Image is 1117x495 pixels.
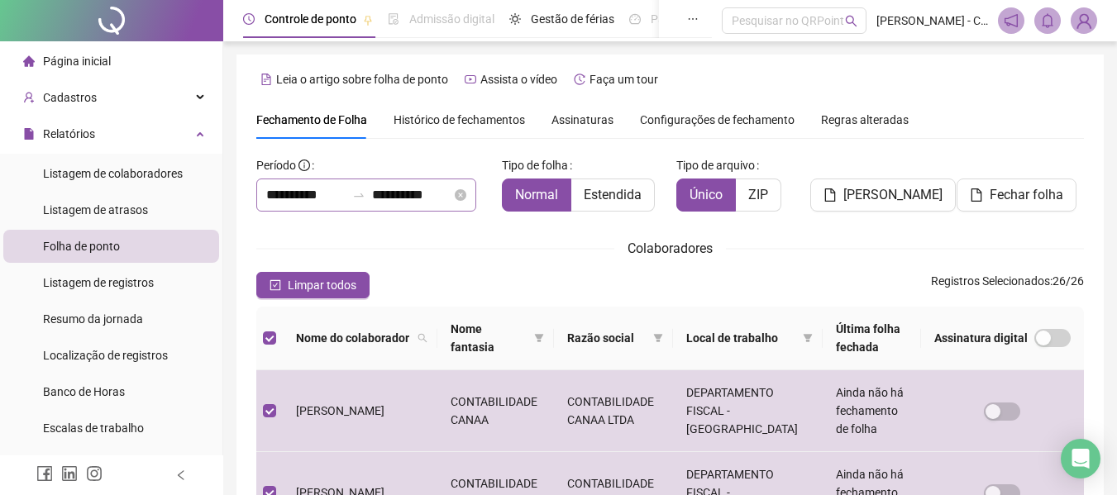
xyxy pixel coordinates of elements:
[502,156,568,174] span: Tipo de folha
[534,333,544,343] span: filter
[451,320,527,356] span: Nome fantasia
[934,329,1028,347] span: Assinatura digital
[748,187,768,202] span: ZIP
[23,55,35,67] span: home
[296,404,384,417] span: [PERSON_NAME]
[363,15,373,25] span: pushpin
[276,73,448,86] span: Leia o artigo sobre folha de ponto
[43,240,120,253] span: Folha de ponto
[298,159,310,171] span: info-circle
[690,187,723,202] span: Único
[288,276,356,294] span: Limpar todos
[567,329,647,347] span: Razão social
[640,114,795,126] span: Configurações de fechamento
[455,189,466,201] span: close-circle
[265,12,356,26] span: Controle de ponto
[931,272,1084,298] span: : 26 / 26
[352,188,365,202] span: to
[243,13,255,25] span: clock-circle
[256,272,370,298] button: Limpar todos
[43,127,95,140] span: Relatórios
[394,113,525,126] span: Histórico de fechamentos
[551,114,613,126] span: Assinaturas
[86,465,103,482] span: instagram
[1072,8,1096,33] img: 92856
[418,333,427,343] span: search
[515,187,558,202] span: Normal
[43,421,144,435] span: Escalas de trabalho
[800,326,816,350] span: filter
[687,13,699,25] span: ellipsis
[43,349,168,362] span: Localização de registros
[388,13,399,25] span: file-done
[43,312,143,326] span: Resumo da jornada
[673,370,823,452] td: DEPARTAMENTO FISCAL - [GEOGRAPHIC_DATA]
[836,386,904,436] span: Ainda não há fechamento de folha
[803,333,813,343] span: filter
[43,276,154,289] span: Listagem de registros
[509,13,521,25] span: sun
[352,188,365,202] span: swap-right
[409,12,494,26] span: Admissão digital
[843,185,943,205] span: [PERSON_NAME]
[414,326,431,350] span: search
[574,74,585,85] span: history
[1040,13,1055,28] span: bell
[43,385,125,398] span: Banco de Horas
[876,12,988,30] span: [PERSON_NAME] - Contabilidade Canaã
[653,333,663,343] span: filter
[43,203,148,217] span: Listagem de atrasos
[43,91,97,104] span: Cadastros
[270,279,281,291] span: check-square
[651,12,715,26] span: Painel do DP
[686,329,796,347] span: Local de trabalho
[531,317,547,359] span: filter
[554,370,673,452] td: CONTABILIDADE CANAA LTDA
[23,92,35,103] span: user-add
[36,465,53,482] span: facebook
[256,113,367,126] span: Fechamento de Folha
[990,185,1063,205] span: Fechar folha
[61,465,78,482] span: linkedin
[629,13,641,25] span: dashboard
[970,188,983,202] span: file
[437,370,554,452] td: CONTABILIDADE CANAA
[823,307,921,370] th: Última folha fechada
[1061,439,1100,478] div: Open Intercom Messenger
[465,74,476,85] span: youtube
[480,73,557,86] span: Assista o vídeo
[43,55,111,68] span: Página inicial
[23,128,35,140] span: file
[584,187,642,202] span: Estendida
[43,167,183,180] span: Listagem de colaboradores
[628,240,713,256] span: Colaboradores
[931,274,1050,288] span: Registros Selecionados
[256,159,296,172] span: Período
[823,188,837,202] span: file
[531,12,614,26] span: Gestão de férias
[260,74,272,85] span: file-text
[296,329,411,347] span: Nome do colaborador
[676,156,755,174] span: Tipo de arquivo
[590,73,658,86] span: Faça um tour
[957,178,1076,212] button: Fechar folha
[175,469,187,481] span: left
[810,178,956,212] button: [PERSON_NAME]
[845,15,857,27] span: search
[650,326,666,350] span: filter
[821,114,909,126] span: Regras alteradas
[1004,13,1019,28] span: notification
